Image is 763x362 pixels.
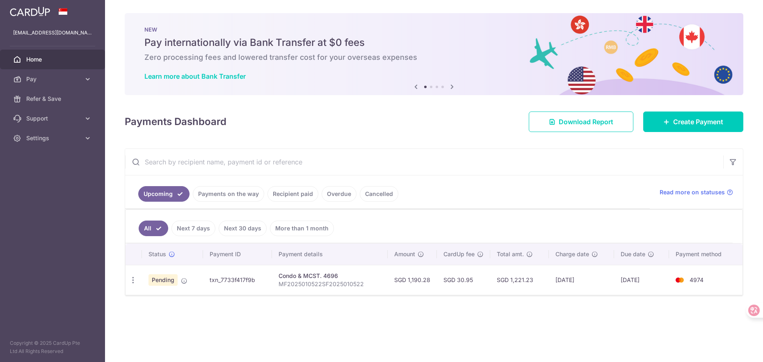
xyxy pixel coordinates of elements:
a: Recipient paid [267,186,318,202]
td: [DATE] [549,265,615,295]
a: Learn more about Bank Transfer [144,72,246,80]
h6: Zero processing fees and lowered transfer cost for your overseas expenses [144,52,724,62]
span: Download Report [559,117,613,127]
span: Pay [26,75,80,83]
th: Payment details [272,244,388,265]
td: txn_7733f417f9b [203,265,272,295]
a: Upcoming [138,186,190,202]
span: Total amt. [497,250,524,258]
td: [DATE] [614,265,669,295]
span: Pending [148,274,178,286]
input: Search by recipient name, payment id or reference [125,149,723,175]
p: [EMAIL_ADDRESS][DOMAIN_NAME] [13,29,92,37]
span: 4974 [690,276,704,283]
span: Refer & Save [26,95,80,103]
a: More than 1 month [270,221,334,236]
span: Read more on statuses [660,188,725,196]
span: Create Payment [673,117,723,127]
span: Amount [394,250,415,258]
th: Payment method [669,244,742,265]
a: Download Report [529,112,633,132]
span: Home [26,55,80,64]
h4: Payments Dashboard [125,114,226,129]
span: Support [26,114,80,123]
a: Create Payment [643,112,743,132]
img: Bank Card [672,275,688,285]
td: SGD 1,221.23 [490,265,548,295]
span: Charge date [555,250,589,258]
div: Condo & MCST. 4696 [279,272,381,280]
span: Status [148,250,166,258]
a: Overdue [322,186,356,202]
iframe: Opens a widget where you can find more information [710,337,755,358]
img: Bank transfer banner [125,13,743,95]
a: Next 7 days [171,221,215,236]
a: Payments on the way [193,186,264,202]
a: Read more on statuses [660,188,733,196]
span: Settings [26,134,80,142]
th: Payment ID [203,244,272,265]
a: Next 30 days [219,221,267,236]
td: SGD 30.95 [437,265,490,295]
h5: Pay internationally via Bank Transfer at $0 fees [144,36,724,49]
td: SGD 1,190.28 [388,265,437,295]
a: All [139,221,168,236]
p: MF2025010522SF2025010522 [279,280,381,288]
img: CardUp [10,7,50,16]
p: NEW [144,26,724,33]
span: CardUp fee [443,250,475,258]
span: Due date [621,250,645,258]
a: Cancelled [360,186,398,202]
